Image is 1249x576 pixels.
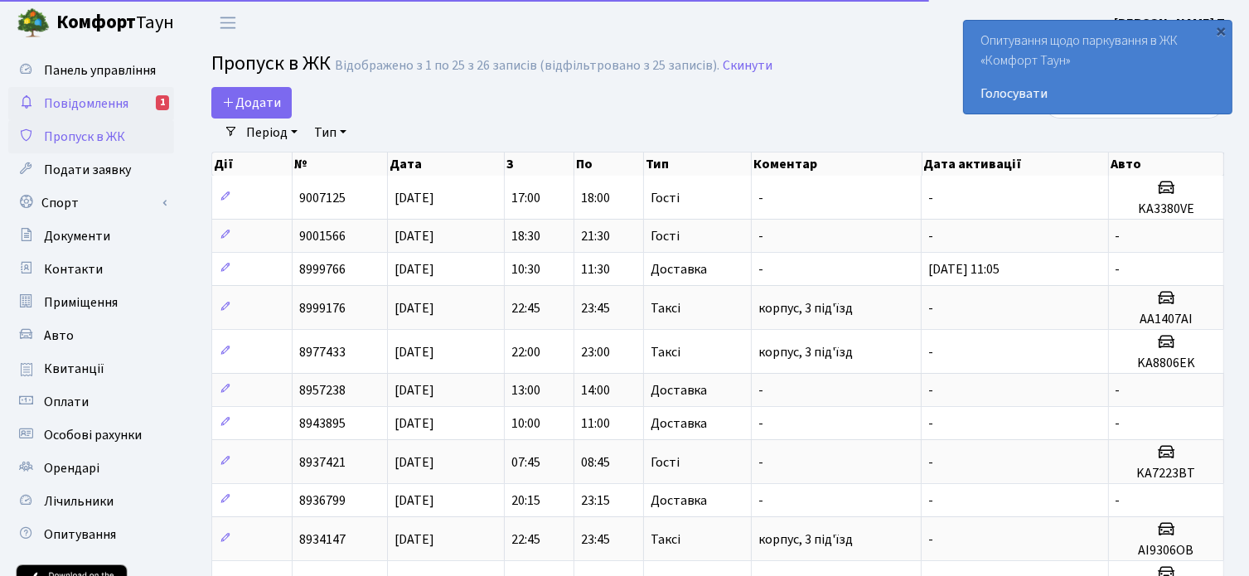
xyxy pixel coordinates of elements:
a: Панель управління [8,54,174,87]
th: Тип [644,152,753,176]
span: 8957238 [299,381,346,399]
h5: KA7223BT [1116,466,1217,482]
h5: KA3380VE [1116,201,1217,217]
span: 8936799 [299,491,346,510]
a: Подати заявку [8,153,174,186]
a: Квитанції [8,352,174,385]
span: - [928,491,933,510]
span: Пропуск в ЖК [44,128,125,146]
span: - [758,453,763,472]
span: - [928,453,933,472]
span: 11:30 [581,260,610,278]
div: Опитування щодо паркування в ЖК «Комфорт Таун» [964,21,1232,114]
a: Скинути [723,58,772,74]
th: По [574,152,644,176]
span: Лічильники [44,492,114,511]
a: Оплати [8,385,174,419]
span: [DATE] [395,227,434,245]
span: - [928,381,933,399]
span: Таксі [651,302,680,315]
span: Авто [44,327,74,345]
th: Авто [1109,152,1224,176]
span: корпус, 3 під'їзд [758,299,853,317]
a: Тип [307,119,353,147]
div: × [1213,22,1230,39]
span: Квитанції [44,360,104,378]
span: Гості [651,230,680,243]
a: Додати [211,87,292,119]
span: - [1116,260,1121,278]
span: 23:15 [581,491,610,510]
span: 8977433 [299,343,346,361]
span: - [928,227,933,245]
a: Опитування [8,518,174,551]
span: [DATE] 11:05 [928,260,1000,278]
span: Подати заявку [44,161,131,179]
span: Оплати [44,393,89,411]
span: корпус, 3 під'їзд [758,530,853,549]
span: Опитування [44,525,116,544]
a: Лічильники [8,485,174,518]
a: Приміщення [8,286,174,319]
a: Повідомлення1 [8,87,174,120]
span: - [758,381,763,399]
span: 8937421 [299,453,346,472]
b: [PERSON_NAME] П. [1114,14,1229,32]
span: Додати [222,94,281,112]
span: Приміщення [44,293,118,312]
span: 07:45 [511,453,540,472]
span: - [1116,381,1121,399]
span: 21:30 [581,227,610,245]
a: Контакти [8,253,174,286]
span: [DATE] [395,260,434,278]
span: - [928,299,933,317]
a: [PERSON_NAME] П. [1114,13,1229,33]
span: Контакти [44,260,103,278]
h5: AI9306OB [1116,543,1217,559]
span: Панель управління [44,61,156,80]
h5: AA1407AI [1116,312,1217,327]
a: Документи [8,220,174,253]
span: Документи [44,227,110,245]
span: Доставка [651,263,708,276]
span: [DATE] [395,189,434,207]
span: [DATE] [395,491,434,510]
span: Гості [651,456,680,469]
span: - [758,414,763,433]
span: Таксі [651,346,680,359]
span: 22:00 [511,343,540,361]
span: Пропуск в ЖК [211,49,331,78]
span: 23:00 [581,343,610,361]
span: 9007125 [299,189,346,207]
span: 17:00 [511,189,540,207]
span: 8943895 [299,414,346,433]
th: Дії [212,152,293,176]
a: Особові рахунки [8,419,174,452]
span: - [928,414,933,433]
a: Спорт [8,186,174,220]
span: 9001566 [299,227,346,245]
span: 22:45 [511,530,540,549]
a: Голосувати [980,84,1215,104]
span: - [928,343,933,361]
span: корпус, 3 під'їзд [758,343,853,361]
span: 14:00 [581,381,610,399]
span: - [928,189,933,207]
span: - [1116,491,1121,510]
span: [DATE] [395,381,434,399]
span: Повідомлення [44,94,128,113]
th: Дата активації [922,152,1109,176]
a: Період [240,119,304,147]
span: [DATE] [395,453,434,472]
span: Доставка [651,494,708,507]
span: 18:00 [581,189,610,207]
a: Пропуск в ЖК [8,120,174,153]
th: Дата [388,152,505,176]
span: 23:45 [581,530,610,549]
span: - [758,260,763,278]
span: [DATE] [395,530,434,549]
span: 23:45 [581,299,610,317]
b: Комфорт [56,9,136,36]
span: [DATE] [395,414,434,433]
span: Доставка [651,384,708,397]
